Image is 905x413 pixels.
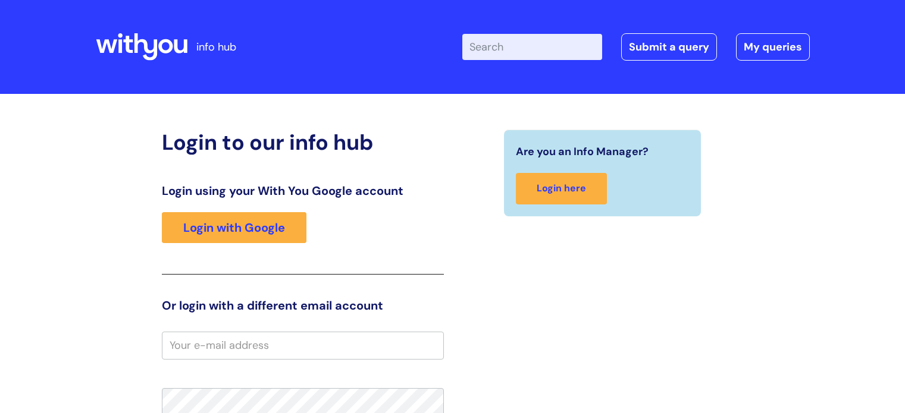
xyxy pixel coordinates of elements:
[196,37,236,56] p: info hub
[162,130,444,155] h2: Login to our info hub
[516,142,649,161] span: Are you an Info Manager?
[462,34,602,60] input: Search
[736,33,810,61] a: My queries
[162,184,444,198] h3: Login using your With You Google account
[162,298,444,313] h3: Or login with a different email account
[516,173,607,204] a: Login here
[621,33,717,61] a: Submit a query
[162,332,444,359] input: Your e-mail address
[162,212,306,243] a: Login with Google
